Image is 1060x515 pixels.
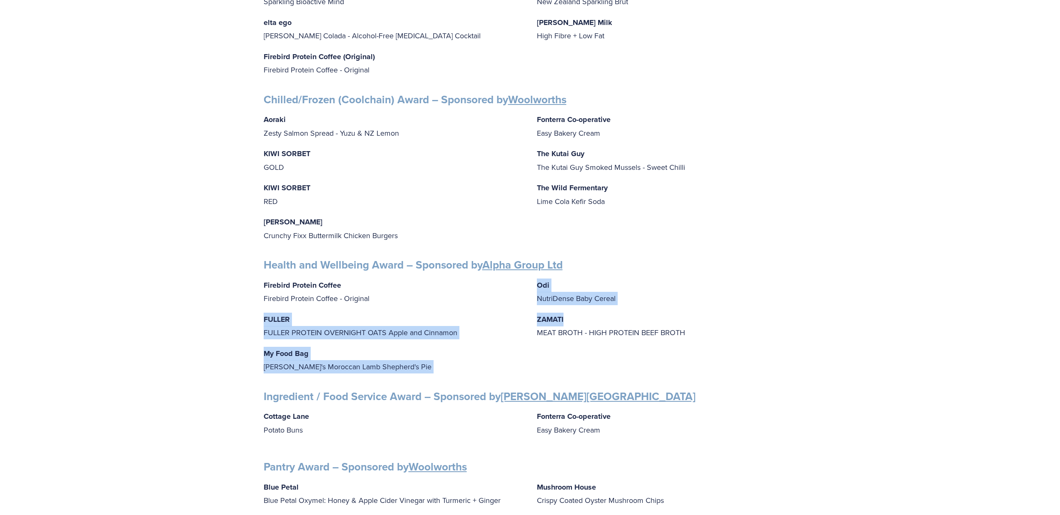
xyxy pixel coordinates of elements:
[537,411,611,422] strong: Fonterra Co-operative
[537,113,797,139] p: Easy Bakery Cream
[501,388,696,404] a: [PERSON_NAME][GEOGRAPHIC_DATA]
[264,50,524,77] p: Firebird Protein Coffee - Original
[264,17,292,28] strong: elta ego
[537,148,584,159] strong: The Kutai Guy
[264,348,309,359] strong: My Food Bag
[264,313,524,339] p: FULLER PROTEIN OVERNIGHT OATS Apple and Cinnamon
[264,92,566,107] strong: Chilled/Frozen (Coolchain) Award – Sponsored by
[264,388,696,404] strong: Ingredient / Food Service Award – Sponsored by
[264,182,310,193] strong: KIWI SORBET
[264,16,524,42] p: [PERSON_NAME] Colada - Alcohol-Free [MEDICAL_DATA] Cocktail
[264,480,524,507] p: Blue Petal Oxymel: Honey & Apple Cider Vinegar with Turmeric + Ginger
[537,280,549,291] strong: Odi
[264,411,309,422] strong: Cottage Lane
[264,280,341,291] strong: Firebird Protein Coffee
[537,279,797,305] p: NutriDense Baby Cereal
[537,147,797,174] p: The Kutai Guy Smoked Mussels - Sweet Chilli
[537,480,797,507] p: Crispy Coated Oyster Mushroom Chips
[264,482,299,493] strong: Blue Petal
[537,314,564,325] strong: ZAMATI
[264,257,563,273] strong: Health and Wellbeing Award – Sponsored by
[264,347,524,373] p: [PERSON_NAME]'s Moroccan Lamb Shepherd's Pie
[537,181,797,208] p: Lime Cola Kefir Soda
[537,313,797,339] p: MEAT BROTH - HIGH PROTEIN BEEF BROTH
[264,51,375,62] strong: Firebird Protein Coffee (Original)
[264,459,467,475] strong: Pantry Award – Sponsored by
[264,148,310,159] strong: KIWI SORBET
[264,114,286,125] strong: Aoraki
[537,17,612,28] strong: [PERSON_NAME] Milk
[409,459,467,475] a: Woolworths
[264,279,524,305] p: Firebird Protein Coffee - Original
[537,410,797,436] p: Easy Bakery Cream
[537,482,596,493] strong: Mushroom House
[264,314,290,325] strong: FULLER
[482,257,563,273] a: Alpha Group Ltd
[537,182,608,193] strong: The Wild Fermentary
[264,147,524,174] p: GOLD
[537,114,611,125] strong: Fonterra Co-operative
[264,410,524,436] p: Potato Buns
[264,181,524,208] p: RED
[508,92,566,107] a: Woolworths
[264,215,524,242] p: Crunchy Fixx Buttermilk Chicken Burgers
[264,113,524,139] p: Zesty Salmon Spread - Yuzu & NZ Lemon
[537,16,797,42] p: High Fibre + Low Fat
[264,216,322,227] strong: [PERSON_NAME]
